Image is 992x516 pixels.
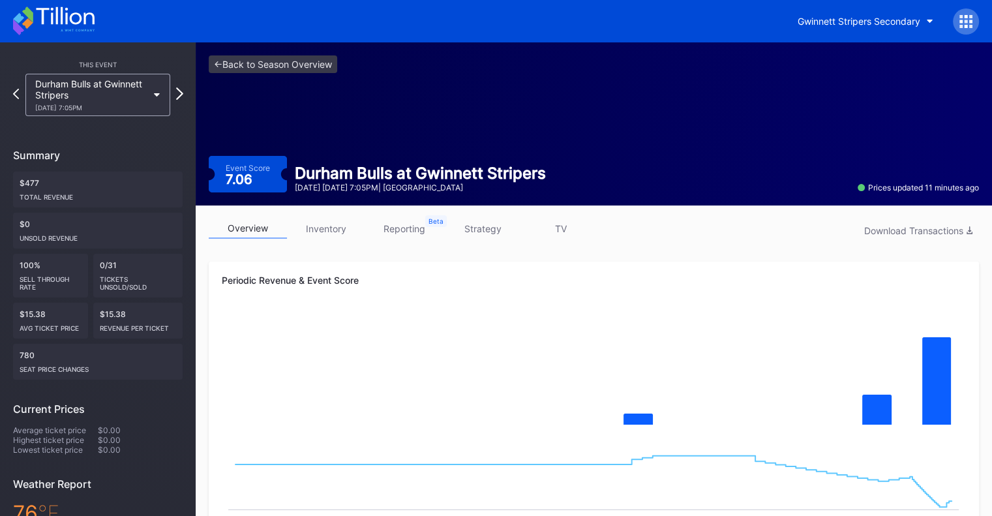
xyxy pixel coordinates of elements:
[13,149,183,162] div: Summary
[13,435,98,445] div: Highest ticket price
[100,319,177,332] div: Revenue per ticket
[226,173,256,186] div: 7.06
[98,435,183,445] div: $0.00
[13,402,183,416] div: Current Prices
[98,445,183,455] div: $0.00
[100,270,177,291] div: Tickets Unsold/Sold
[13,61,183,68] div: This Event
[365,219,443,239] a: reporting
[35,104,147,112] div: [DATE] 7:05PM
[858,222,979,239] button: Download Transactions
[20,319,82,332] div: Avg ticket price
[13,344,183,380] div: 780
[443,219,522,239] a: strategy
[222,275,966,286] div: Periodic Revenue & Event Score
[295,164,546,183] div: Durham Bulls at Gwinnett Stripers
[798,16,920,27] div: Gwinnett Stripers Secondary
[13,172,183,207] div: $477
[13,478,183,491] div: Weather Report
[93,303,183,339] div: $15.38
[98,425,183,435] div: $0.00
[295,183,546,192] div: [DATE] [DATE] 7:05PM | [GEOGRAPHIC_DATA]
[222,309,965,439] svg: Chart title
[20,188,176,201] div: Total Revenue
[20,229,176,242] div: Unsold Revenue
[13,254,88,297] div: 100%
[209,55,337,73] a: <-Back to Season Overview
[209,219,287,239] a: overview
[35,78,147,112] div: Durham Bulls at Gwinnett Stripers
[13,303,88,339] div: $15.38
[287,219,365,239] a: inventory
[858,183,979,192] div: Prices updated 11 minutes ago
[864,225,972,236] div: Download Transactions
[788,9,943,33] button: Gwinnett Stripers Secondary
[13,213,183,249] div: $0
[13,425,98,435] div: Average ticket price
[20,270,82,291] div: Sell Through Rate
[226,163,270,173] div: Event Score
[522,219,600,239] a: TV
[13,445,98,455] div: Lowest ticket price
[20,360,176,373] div: seat price changes
[93,254,183,297] div: 0/31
